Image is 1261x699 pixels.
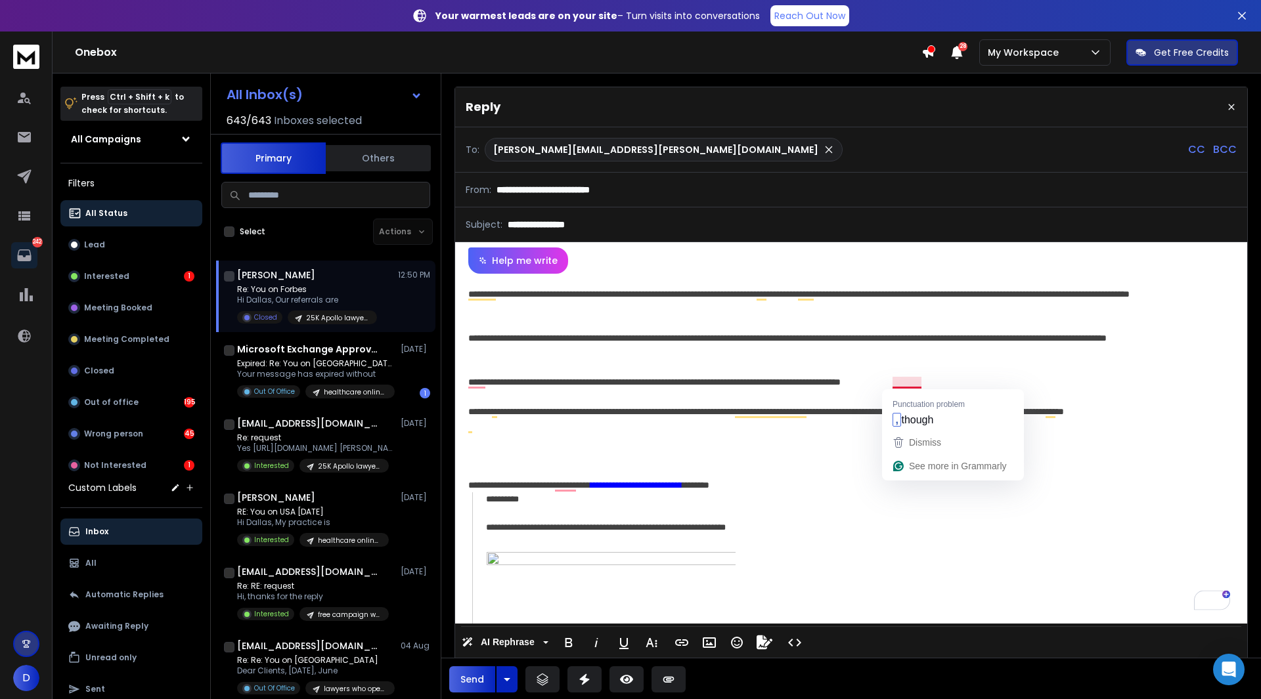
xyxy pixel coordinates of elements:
[60,519,202,545] button: Inbox
[478,637,537,648] span: AI Rephrase
[60,421,202,447] button: Wrong person45
[84,429,143,439] p: Wrong person
[237,295,377,305] p: Hi Dallas, Our referrals are
[459,629,551,656] button: AI Rephrase
[237,666,395,676] p: Dear Clients, [DATE], June
[85,684,105,694] p: Sent
[1188,142,1205,158] p: CC
[60,295,202,321] button: Meeting Booked
[60,389,202,415] button: Out of office195
[274,113,362,129] h3: Inboxes selected
[435,9,760,22] p: – Turn visits into conversations
[326,144,431,173] button: Others
[60,200,202,226] button: All Status
[318,610,381,620] p: free campaign who didn't open 25$
[401,566,430,577] p: [DATE]
[254,461,289,471] p: Interested
[237,655,395,666] p: Re: Re: You on [GEOGRAPHIC_DATA]
[1213,142,1237,158] p: BCC
[401,641,430,651] p: 04 Aug
[184,271,194,282] div: 1
[774,9,845,22] p: Reach Out Now
[240,226,265,237] label: Select
[84,240,105,250] p: Lead
[85,621,148,631] p: Awaiting Reply
[318,536,381,545] p: healthcare online billboards trial
[401,344,430,354] p: [DATE]
[81,91,184,117] p: Press to check for shortcuts.
[85,526,108,537] p: Inbox
[60,645,202,671] button: Unread only
[60,613,202,639] button: Awaiting Reply
[237,639,382,652] h1: [EMAIL_ADDRESS][DOMAIN_NAME][PERSON_NAME]
[184,397,194,408] div: 195
[71,133,141,146] h1: All Campaigns
[237,581,389,591] p: Re: RE: request
[455,274,1247,624] div: To enrich screen reader interactions, please activate Accessibility in Grammarly extension settings
[466,143,479,156] p: To:
[108,89,171,104] span: Ctrl + Shift + k
[60,550,202,576] button: All
[493,143,818,156] p: [PERSON_NAME][EMAIL_ADDRESS][PERSON_NAME][DOMAIN_NAME]
[84,303,152,313] p: Meeting Booked
[237,433,395,443] p: Re: request
[669,629,694,656] button: Insert Link (Ctrl+K)
[85,558,97,568] p: All
[85,208,127,219] p: All Status
[697,629,722,656] button: Insert Image (Ctrl+P)
[254,312,277,322] p: Closed
[84,397,139,408] p: Out of office
[60,452,202,478] button: Not Interested1
[237,343,382,356] h1: Microsoft Exchange Approval Assistant
[13,665,39,691] button: D
[401,418,430,429] p: [DATE]
[221,142,326,174] button: Primary
[466,98,500,116] p: Reply
[60,582,202,608] button: Automatic Replies
[1126,39,1238,66] button: Get Free Credits
[68,481,137,494] h3: Custom Labels
[584,629,609,656] button: Italic (Ctrl+I)
[11,242,37,268] a: 242
[237,491,315,504] h1: [PERSON_NAME]
[237,268,315,282] h1: [PERSON_NAME]
[237,358,395,369] p: Expired: Re: You on [GEOGRAPHIC_DATA]
[227,88,303,101] h1: All Inbox(s)
[60,326,202,352] button: Meeting Completed
[237,507,389,517] p: RE: You on USA [DATE]
[254,387,295,396] p: Out Of Office
[324,387,387,397] p: healthcare online billboards trial
[398,270,430,280] p: 12:50 PM
[639,629,664,656] button: More Text
[449,666,495,692] button: Send
[84,271,129,282] p: Interested
[60,232,202,258] button: Lead
[254,535,289,545] p: Interested
[468,247,568,274] button: Help me write
[237,284,377,295] p: Re: You on Forbes
[32,237,43,247] p: 242
[60,174,202,192] h3: Filters
[227,113,271,129] span: 643 / 643
[84,460,146,471] p: Not Interested
[466,218,502,231] p: Subject:
[13,45,39,69] img: logo
[782,629,807,656] button: Code View
[60,263,202,289] button: Interested1
[466,183,491,196] p: From:
[318,461,381,471] p: 25K Apollo lawyers
[85,589,164,600] p: Automatic Replies
[988,46,1064,59] p: My Workspace
[216,81,433,108] button: All Inbox(s)
[237,517,389,528] p: Hi Dallas, My practice is
[401,492,430,503] p: [DATE]
[958,42,967,51] span: 28
[237,565,382,578] h1: [EMAIL_ADDRESS][DOMAIN_NAME]
[752,629,777,656] button: Signature
[85,652,137,663] p: Unread only
[556,629,581,656] button: Bold (Ctrl+B)
[435,9,617,22] strong: Your warmest leads are on your site
[75,45,921,60] h1: Onebox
